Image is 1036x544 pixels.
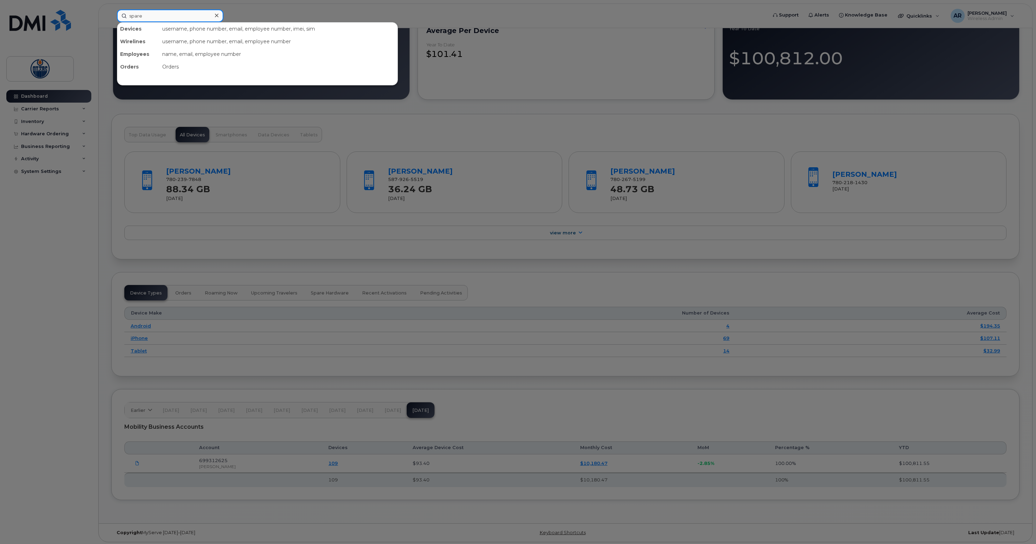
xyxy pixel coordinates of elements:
[117,9,223,22] input: Find something...
[1005,513,1031,539] iframe: Messenger Launcher
[159,48,398,60] div: name, email, employee number
[117,48,159,60] div: Employees
[159,60,398,73] div: Orders
[117,22,159,35] div: Devices
[159,22,398,35] div: username, phone number, email, employee number, imei, sim
[117,60,159,73] div: Orders
[117,35,159,48] div: Wirelines
[159,35,398,48] div: username, phone number, email, employee number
